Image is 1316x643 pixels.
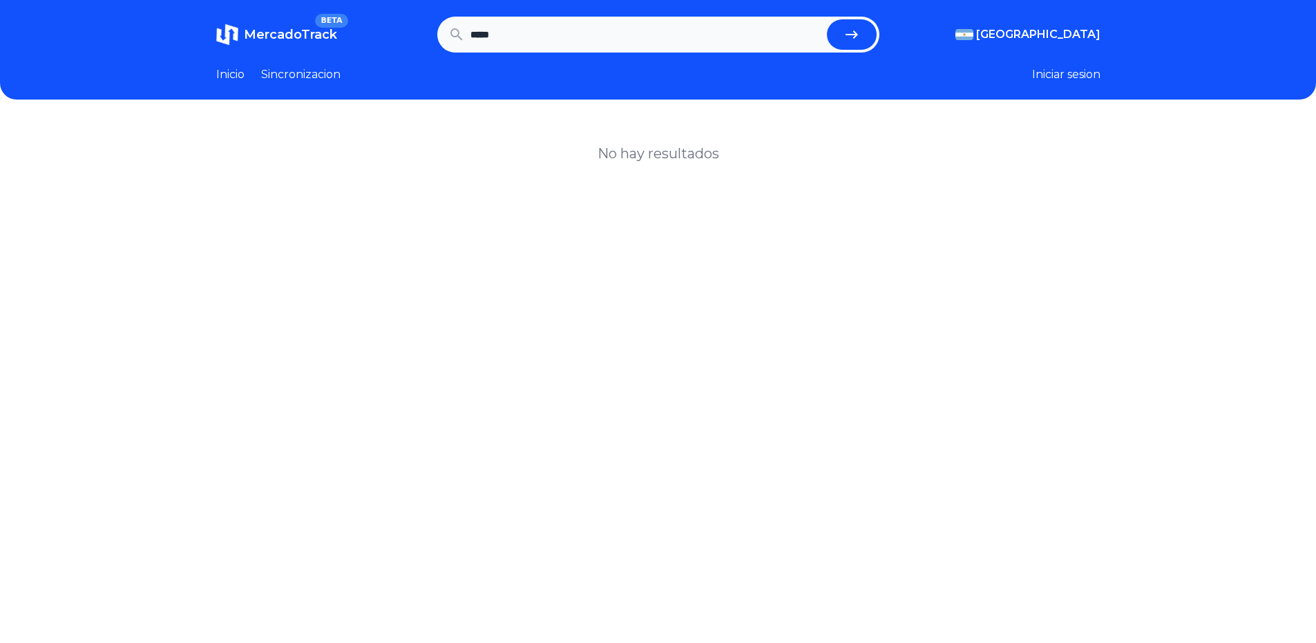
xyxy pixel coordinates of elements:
[216,24,238,46] img: MercadoTrack
[1032,66,1100,83] button: Iniciar sesion
[315,14,347,28] span: BETA
[261,66,341,83] a: Sincronizacion
[216,66,245,83] a: Inicio
[244,27,337,42] span: MercadoTrack
[976,26,1100,43] span: [GEOGRAPHIC_DATA]
[955,29,973,40] img: Argentina
[955,26,1100,43] button: [GEOGRAPHIC_DATA]
[598,144,719,163] h1: No hay resultados
[216,24,337,46] a: MercadoTrackBETA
